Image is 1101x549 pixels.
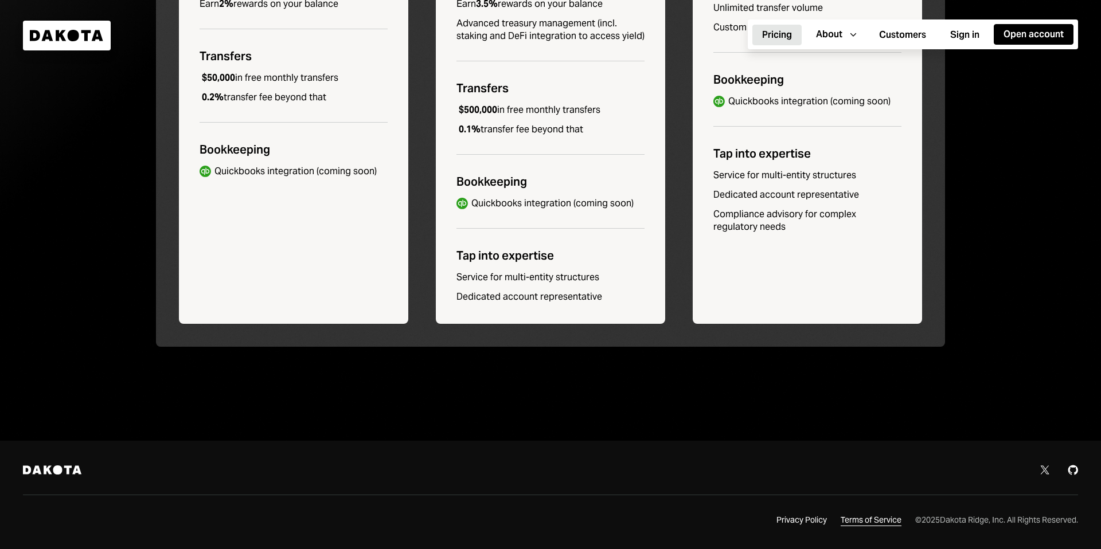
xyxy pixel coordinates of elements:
div: © 2025 Dakota Ridge, Inc. All Rights Reserved. [915,515,1078,526]
div: Advanced treasury management (incl. staking and DeFi integration to access yield) [456,17,645,42]
div: in free monthly transfers [200,72,338,84]
a: Pricing [752,23,802,46]
a: Sign in [940,23,989,46]
div: Unlimited transfer volume [713,2,901,14]
div: in free monthly transfers [456,104,600,116]
div: Quickbooks integration (coming soon) [214,165,377,178]
div: Service for multi-entity structures [713,169,901,182]
div: transfer fee beyond that [200,91,326,104]
div: Compliance advisory for complex regulatory needs [713,208,901,233]
div: Custom solutions available [713,21,901,34]
div: About [816,28,842,41]
div: Dedicated account representative [456,291,645,303]
div: Bookkeeping [456,173,645,190]
b: $50,000 [202,72,235,84]
div: Privacy Policy [776,515,827,526]
button: Customers [869,25,936,45]
div: Terms of Service [841,515,901,526]
a: Terms of Service [841,513,901,526]
div: Transfers [200,48,388,65]
b: 0.1% [459,123,481,135]
button: Pricing [752,25,802,45]
div: Service for multi-entity structures [456,271,645,284]
div: Transfers [456,80,645,97]
div: transfer fee beyond that [456,123,583,136]
a: Privacy Policy [776,513,827,526]
div: Tap into expertise [456,247,645,264]
a: Customers [869,23,936,46]
div: Tap into expertise [713,145,901,162]
div: Quickbooks integration (coming soon) [728,95,891,108]
div: Bookkeeping [200,141,388,158]
div: Bookkeeping [713,71,901,88]
button: Sign in [940,25,989,45]
div: Dedicated account representative [713,189,901,201]
div: Quickbooks integration (coming soon) [471,197,634,210]
button: About [806,24,865,45]
button: Open account [994,24,1073,45]
b: 0.2% [202,91,224,103]
b: $500,000 [459,104,497,116]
